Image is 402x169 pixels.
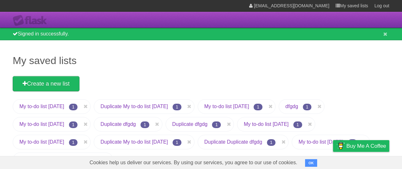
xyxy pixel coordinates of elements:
[83,156,304,169] span: Cookies help us deliver our services. By using our services, you agree to our use of cookies.
[140,121,149,128] span: 1
[69,104,78,110] span: 1
[285,104,298,109] a: dfgdg
[173,139,181,146] span: 1
[204,104,249,109] a: My to-do list [DATE]
[348,139,357,146] span: 1
[13,53,389,68] h1: My saved lists
[100,139,168,145] a: Duplicate My to-do list [DATE]
[100,104,168,109] a: Duplicate My to-do list [DATE]
[333,140,389,152] a: Buy me a coffee
[336,140,345,151] img: Buy me a coffee
[244,121,289,127] a: My to-do list [DATE]
[254,104,262,110] span: 1
[100,121,136,127] a: Duplicate dfgdg
[303,104,312,110] span: 1
[13,76,79,91] a: Create a new list
[19,139,64,145] a: My to-do list [DATE]
[212,121,221,128] span: 1
[172,121,208,127] a: Duplicate dfgdg
[173,104,181,110] span: 1
[267,139,276,146] span: 1
[69,139,78,146] span: 1
[19,121,64,127] a: My to-do list [DATE]
[305,159,317,167] button: OK
[19,104,64,109] a: My to-do list [DATE]
[298,139,343,145] a: My to-do list [DATE]
[293,121,302,128] span: 1
[13,15,51,26] div: Flask
[204,139,262,145] a: Duplicate Duplicate dfgdg
[69,121,78,128] span: 1
[346,140,386,152] span: Buy me a coffee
